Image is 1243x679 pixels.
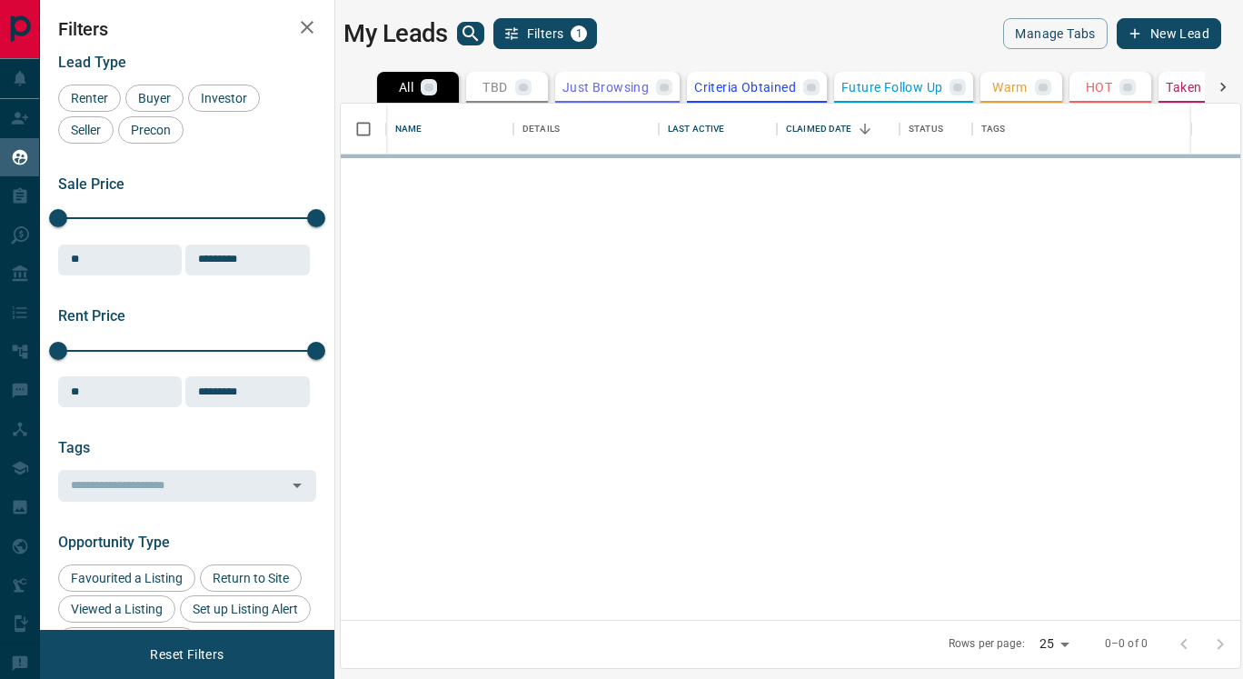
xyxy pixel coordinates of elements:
p: Just Browsing [562,81,649,94]
p: Criteria Obtained [694,81,796,94]
p: Rows per page: [949,636,1025,652]
div: Viewed a Listing [58,595,175,623]
button: Reset Filters [138,639,235,670]
span: Precon [124,123,177,137]
div: Last Active [659,104,777,155]
div: Name [386,104,513,155]
div: Last Active [668,104,724,155]
span: Rent Price [58,307,125,325]
div: 25 [1032,631,1076,657]
span: Favourited a Listing [65,571,189,585]
p: Future Follow Up [841,81,942,94]
div: Set up Listing Alert [180,595,311,623]
span: 1 [572,27,585,40]
p: 0–0 of 0 [1105,636,1148,652]
button: Manage Tabs [1003,18,1107,49]
div: Seller [58,116,114,144]
div: Buyer [125,85,184,112]
p: Warm [992,81,1028,94]
span: Seller [65,123,107,137]
span: Tags [58,439,90,456]
div: Details [513,104,659,155]
div: Tags [972,104,1192,155]
span: Return to Site [206,571,295,585]
span: Investor [194,91,254,105]
button: New Lead [1117,18,1221,49]
span: Sale Price [58,175,124,193]
h2: Filters [58,18,316,40]
span: Opportunity Type [58,534,170,551]
span: Buyer [132,91,177,105]
button: search button [457,22,484,45]
div: Details [522,104,560,155]
p: TBD [482,81,507,94]
span: Renter [65,91,114,105]
p: All [399,81,413,94]
h1: My Leads [343,19,448,48]
button: Open [284,473,310,498]
div: Status [909,104,943,155]
div: Investor [188,85,260,112]
div: Renter [58,85,121,112]
button: Filters1 [493,18,598,49]
div: Return to Site [200,564,302,592]
span: Lead Type [58,54,126,71]
div: Tags [981,104,1006,155]
span: Set up Listing Alert [186,602,304,616]
div: Status [900,104,972,155]
p: HOT [1086,81,1112,94]
div: Precon [118,116,184,144]
span: Viewed a Listing [65,602,169,616]
div: Claimed Date [786,104,852,155]
div: Favourited a Listing [58,564,195,592]
button: Sort [852,116,878,142]
div: Claimed Date [777,104,900,155]
div: Name [395,104,423,155]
